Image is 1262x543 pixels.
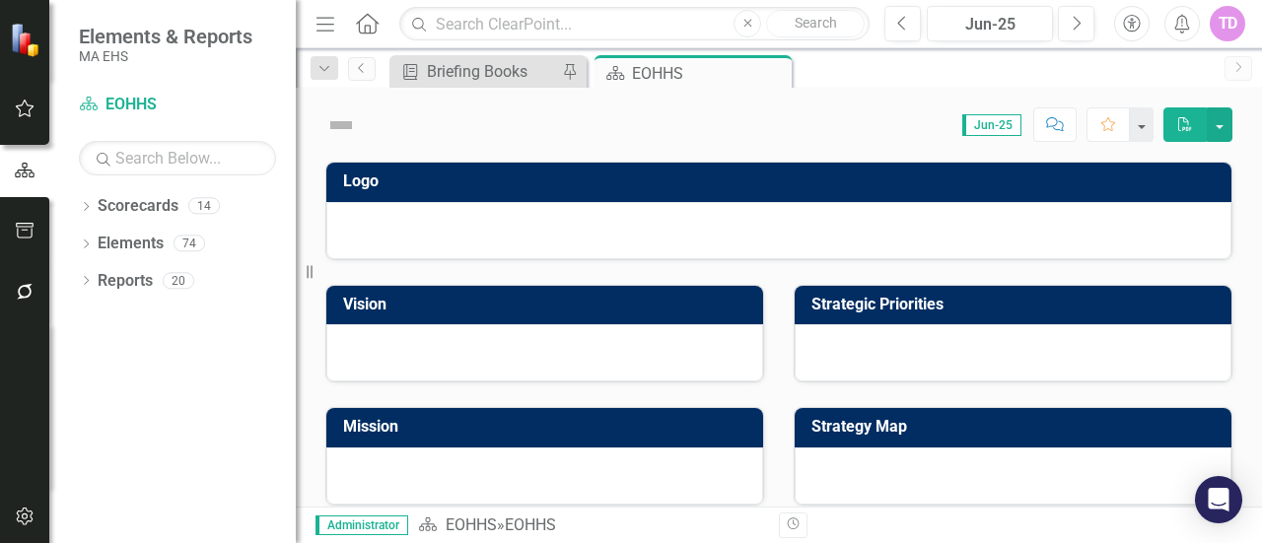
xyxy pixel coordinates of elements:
[163,272,194,289] div: 20
[795,15,837,31] span: Search
[79,25,252,48] span: Elements & Reports
[1210,6,1245,41] button: TD
[394,59,557,84] a: Briefing Books
[962,114,1021,136] span: Jun-25
[315,515,408,535] span: Administrator
[632,61,787,86] div: EOHHS
[79,141,276,175] input: Search Below...
[934,13,1046,36] div: Jun-25
[343,172,1222,190] h3: Logo
[98,195,178,218] a: Scorecards
[79,48,252,64] small: MA EHS
[174,236,205,252] div: 74
[98,233,164,255] a: Elements
[79,94,276,116] a: EOHHS
[418,514,764,537] div: »
[1195,476,1242,523] div: Open Intercom Messenger
[325,109,357,141] img: Not Defined
[10,22,44,56] img: ClearPoint Strategy
[811,418,1222,436] h3: Strategy Map
[505,515,556,534] div: EOHHS
[188,198,220,215] div: 14
[343,418,753,436] h3: Mission
[811,296,1222,313] h3: Strategic Priorities
[343,296,753,313] h3: Vision
[399,7,870,41] input: Search ClearPoint...
[766,10,865,37] button: Search
[98,270,153,293] a: Reports
[446,515,497,534] a: EOHHS
[427,59,557,84] div: Briefing Books
[927,6,1053,41] button: Jun-25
